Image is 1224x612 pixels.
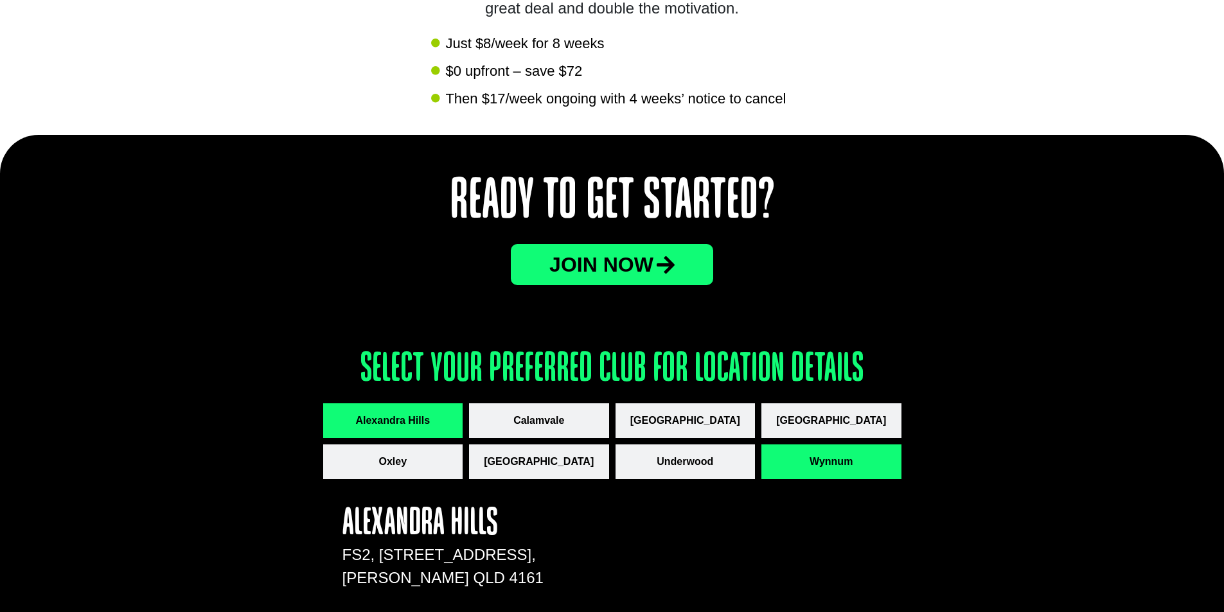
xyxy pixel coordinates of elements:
[549,254,653,275] span: JOin now
[484,454,594,469] span: [GEOGRAPHIC_DATA]
[776,413,886,428] span: [GEOGRAPHIC_DATA]
[657,454,713,469] span: Underwood
[511,244,713,285] a: JOin now
[810,454,853,469] span: Wynnum
[442,60,582,82] span: $0 upfront – save $72
[513,413,564,428] span: Calamvale
[355,413,430,428] span: Alexandra Hills
[442,88,786,109] span: Then $17/week ongoing with 4 weeks’ notice to cancel
[378,454,407,469] span: Oxley
[342,543,545,590] p: FS2, [STREET_ADDRESS], [PERSON_NAME] QLD 4161
[323,349,901,390] h3: Select your preferred club for location details
[630,413,740,428] span: [GEOGRAPHIC_DATA]
[342,505,545,543] h4: Alexandra Hills
[442,33,604,54] span: Just $8/week for 8 weeks
[323,173,901,231] h2: Ready to Get Started?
